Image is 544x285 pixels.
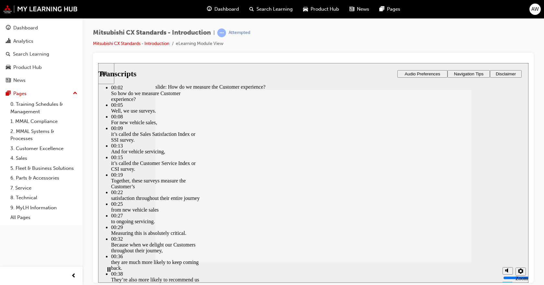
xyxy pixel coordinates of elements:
a: 8. Technical [8,193,80,203]
span: search-icon [6,51,10,57]
a: Product Hub [3,61,80,73]
a: 1. MMAL Compliance [8,116,80,126]
li: eLearning Module View [176,40,223,48]
a: 2. MMAL Systems & Processes [8,126,80,144]
span: Product Hub [311,5,339,13]
div: Search Learning [13,50,49,58]
span: news-icon [349,5,354,13]
span: search-icon [249,5,254,13]
a: 0. Training Schedules & Management [8,99,80,116]
a: Dashboard [3,22,80,34]
span: news-icon [6,78,11,83]
span: News [357,5,369,13]
span: learningRecordVerb_ATTEMPT-icon [217,28,226,37]
a: 9. MyLH Information [8,203,80,213]
div: They’re also more likely to recommend us to family and friends. [13,214,104,225]
span: | [213,29,215,37]
span: chart-icon [6,38,11,44]
a: 5. Fleet & Business Solutions [8,163,80,173]
span: pages-icon [380,5,384,13]
button: AW [529,4,541,15]
a: pages-iconPages [374,3,405,16]
span: guage-icon [207,5,212,13]
span: pages-icon [6,91,11,97]
a: search-iconSearch Learning [244,3,298,16]
div: Analytics [13,38,33,45]
a: Mitsubishi CX Standards - Introduction [93,41,169,46]
button: Pages [3,88,80,100]
a: 4. Sales [8,153,80,163]
a: Search Learning [3,48,80,60]
a: guage-iconDashboard [202,3,244,16]
span: Pages [387,5,400,13]
a: 7. Service [8,183,80,193]
a: Analytics [3,35,80,47]
span: Search Learning [256,5,293,13]
a: news-iconNews [344,3,374,16]
div: Attempted [229,30,250,36]
img: mmal [3,5,78,13]
a: car-iconProduct Hub [298,3,344,16]
a: News [3,74,80,86]
div: they are much more likely to keep coming back. [13,196,104,208]
span: guage-icon [6,25,11,31]
span: prev-icon [71,272,76,280]
span: Mitsubishi CX Standards - Introduction [93,29,211,37]
a: 6. Parts & Accessories [8,173,80,183]
div: 00:38 [13,208,104,214]
div: Product Hub [13,64,42,71]
div: News [13,77,26,84]
span: Dashboard [214,5,239,13]
div: Dashboard [13,24,38,32]
span: AW [531,5,539,13]
button: DashboardAnalyticsSearch LearningProduct HubNews [3,21,80,88]
span: car-icon [6,65,11,71]
span: up-icon [73,89,77,98]
div: Pages [13,90,27,97]
a: 3. Customer Excellence [8,144,80,154]
a: All Pages [8,213,80,223]
span: car-icon [303,5,308,13]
